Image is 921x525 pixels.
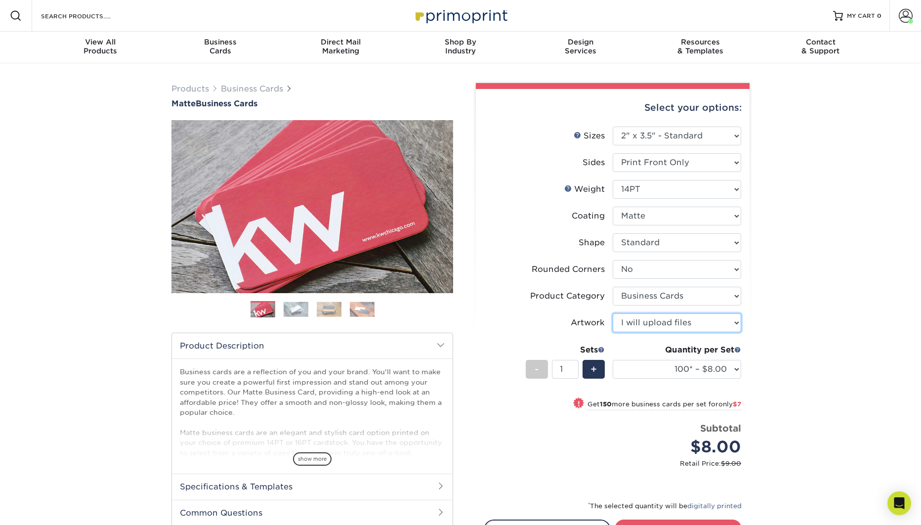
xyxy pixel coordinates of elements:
[700,423,741,434] strong: Subtotal
[251,298,275,322] img: Business Cards 01
[733,400,741,408] span: $7
[572,210,605,222] div: Coating
[281,32,401,63] a: Direct MailMarketing
[760,38,880,55] div: & Support
[350,302,375,317] img: Business Cards 04
[172,474,453,499] h2: Specifications & Templates
[847,12,875,20] span: MY CART
[401,38,521,46] span: Shop By
[687,502,742,510] a: digitally printed
[40,10,136,22] input: SEARCH PRODUCTS.....
[171,99,453,108] a: MatteBusiness Cards
[640,38,760,55] div: & Templates
[41,38,161,46] span: View All
[574,130,605,142] div: Sizes
[281,38,401,46] span: Direct Mail
[587,400,741,410] small: Get more business cards per set for
[578,398,580,409] span: !
[532,263,605,275] div: Rounded Corners
[171,99,453,108] h1: Business Cards
[180,367,445,508] p: Business cards are a reflection of you and your brand. You'll want to make sure you create a powe...
[535,362,539,377] span: -
[161,38,281,46] span: Business
[284,302,308,317] img: Business Cards 02
[41,32,161,63] a: View AllProducts
[579,237,605,249] div: Shape
[526,344,605,356] div: Sets
[887,491,911,515] div: Open Intercom Messenger
[171,84,209,93] a: Products
[640,32,760,63] a: Resources& Templates
[401,32,521,63] a: Shop ByIndustry
[721,460,741,467] span: $9.00
[317,302,341,317] img: Business Cards 03
[221,84,283,93] a: Business Cards
[571,317,605,329] div: Artwork
[564,183,605,195] div: Weight
[41,38,161,55] div: Products
[161,38,281,55] div: Cards
[492,459,741,468] small: Retail Price:
[520,38,640,55] div: Services
[640,38,760,46] span: Resources
[520,32,640,63] a: DesignServices
[293,452,332,466] span: show more
[171,66,453,348] img: Matte 01
[620,435,741,459] div: $8.00
[590,362,597,377] span: +
[718,400,741,408] span: only
[588,502,742,510] small: The selected quantity will be
[484,89,742,127] div: Select your options:
[172,333,453,358] h2: Product Description
[411,5,510,26] img: Primoprint
[583,157,605,169] div: Sides
[760,38,880,46] span: Contact
[161,32,281,63] a: BusinessCards
[613,344,741,356] div: Quantity per Set
[171,99,196,108] span: Matte
[600,400,612,408] strong: 150
[520,38,640,46] span: Design
[401,38,521,55] div: Industry
[877,12,881,19] span: 0
[530,290,605,302] div: Product Category
[760,32,880,63] a: Contact& Support
[281,38,401,55] div: Marketing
